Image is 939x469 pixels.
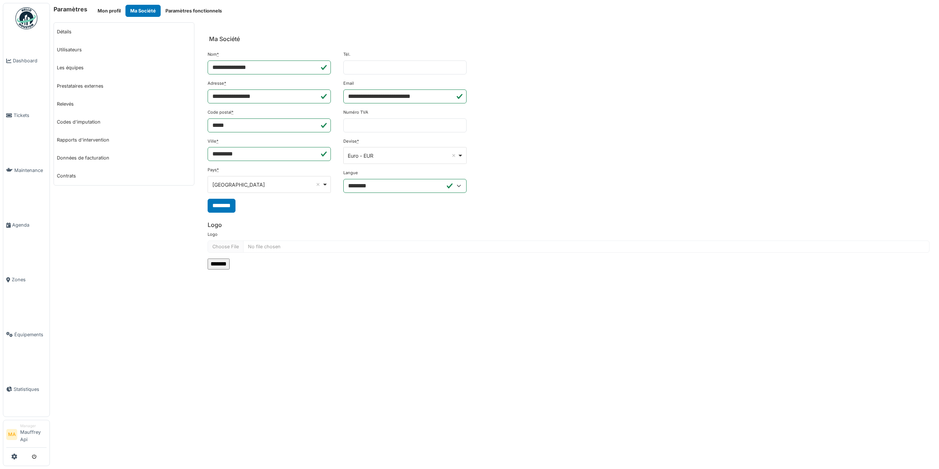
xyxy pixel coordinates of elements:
[3,88,50,143] a: Tickets
[231,110,234,115] abbr: Requis
[212,181,322,188] div: [GEOGRAPHIC_DATA]
[20,423,47,429] div: Manager
[208,167,219,173] label: Pays
[208,109,234,116] label: Code postal
[15,7,37,29] img: Badge_color-CXgf-gQk.svg
[12,276,47,283] span: Zones
[54,131,194,149] a: Rapports d'intervention
[54,113,194,131] a: Codes d'imputation
[14,167,47,174] span: Maintenance
[208,221,929,228] h6: Logo
[12,221,47,228] span: Agenda
[217,167,219,172] abbr: Requis
[357,139,359,144] abbr: Requis
[3,307,50,362] a: Équipements
[224,81,226,86] abbr: Requis
[14,386,47,393] span: Statistiques
[6,429,17,440] li: MA
[54,167,194,185] a: Contrats
[54,23,194,41] a: Détails
[3,33,50,88] a: Dashboard
[54,6,87,13] h6: Paramètres
[208,51,219,58] label: Nom
[450,152,457,159] button: Remove item: 'EUR'
[3,143,50,198] a: Maintenance
[14,112,47,119] span: Tickets
[208,231,218,238] label: Logo
[54,149,194,167] a: Données de facturation
[314,181,322,188] button: Remove item: 'BE'
[54,77,194,95] a: Prestataires externes
[6,423,47,448] a: MA ManagerMauffrey Api
[54,41,194,59] a: Utilisateurs
[209,36,240,43] h6: Ma Société
[348,152,457,160] div: Euro - EUR
[208,80,226,87] label: Adresse
[216,139,219,144] abbr: Requis
[343,138,359,144] label: Devise
[20,423,47,446] li: Mauffrey Api
[343,109,368,116] label: Numéro TVA
[13,57,47,64] span: Dashboard
[3,252,50,307] a: Zones
[125,5,161,17] button: Ma Société
[3,362,50,417] a: Statistiques
[343,51,350,58] label: Tél.
[217,52,219,57] abbr: Requis
[343,80,354,87] label: Email
[208,138,219,144] label: Ville
[161,5,227,17] button: Paramètres fonctionnels
[343,170,358,176] label: Langue
[93,5,125,17] button: Mon profil
[3,198,50,252] a: Agenda
[54,95,194,113] a: Relevés
[54,59,194,77] a: Les équipes
[14,331,47,338] span: Équipements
